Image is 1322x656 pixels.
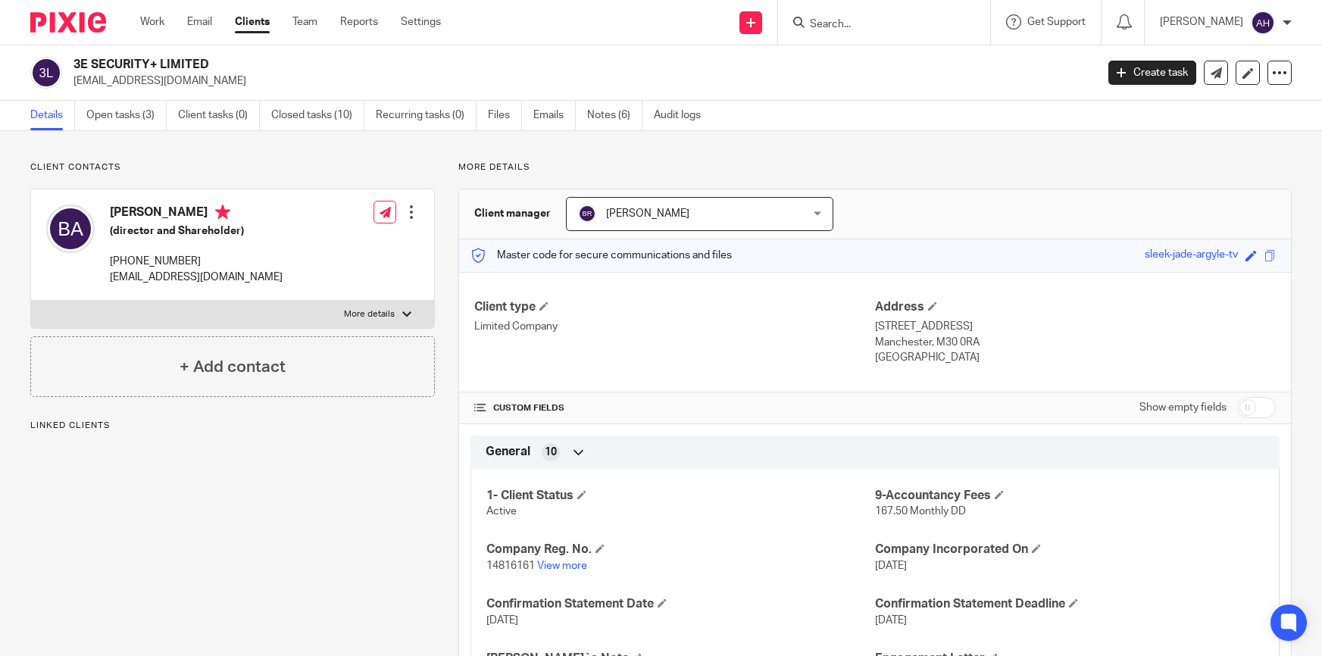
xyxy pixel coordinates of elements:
[875,488,1264,504] h4: 9-Accountancy Fees
[292,14,317,30] a: Team
[30,420,435,432] p: Linked clients
[486,488,875,504] h4: 1- Client Status
[340,14,378,30] a: Reports
[30,161,435,173] p: Client contacts
[1108,61,1196,85] a: Create task
[875,299,1276,315] h4: Address
[488,101,522,130] a: Files
[73,73,1086,89] p: [EMAIL_ADDRESS][DOMAIN_NAME]
[376,101,477,130] a: Recurring tasks (0)
[470,248,732,263] p: Master code for secure communications and files
[30,57,62,89] img: svg%3E
[486,596,875,612] h4: Confirmation Statement Date
[474,402,875,414] h4: CUSTOM FIELDS
[1251,11,1275,35] img: svg%3E
[235,14,270,30] a: Clients
[271,101,364,130] a: Closed tasks (10)
[537,561,587,571] a: View more
[187,14,212,30] a: Email
[86,101,167,130] a: Open tasks (3)
[474,299,875,315] h4: Client type
[215,205,230,220] i: Primary
[875,542,1264,558] h4: Company Incorporated On
[474,206,551,221] h3: Client manager
[533,101,576,130] a: Emails
[587,101,642,130] a: Notes (6)
[73,57,883,73] h2: 3E SECURITY+ LIMITED
[474,319,875,334] p: Limited Company
[875,335,1276,350] p: Manchester, M30 0RA
[140,14,164,30] a: Work
[875,319,1276,334] p: [STREET_ADDRESS]
[30,101,75,130] a: Details
[606,208,689,219] span: [PERSON_NAME]
[545,445,557,460] span: 10
[110,205,283,223] h4: [PERSON_NAME]
[486,561,535,571] span: 14816161
[875,615,907,626] span: [DATE]
[30,12,106,33] img: Pixie
[486,615,518,626] span: [DATE]
[486,506,517,517] span: Active
[180,355,286,379] h4: + Add contact
[578,205,596,223] img: svg%3E
[401,14,441,30] a: Settings
[1027,17,1086,27] span: Get Support
[178,101,260,130] a: Client tasks (0)
[875,350,1276,365] p: [GEOGRAPHIC_DATA]
[875,561,907,571] span: [DATE]
[1139,400,1227,415] label: Show empty fields
[875,596,1264,612] h4: Confirmation Statement Deadline
[46,205,95,253] img: svg%3E
[110,270,283,285] p: [EMAIL_ADDRESS][DOMAIN_NAME]
[1160,14,1243,30] p: [PERSON_NAME]
[1145,247,1238,264] div: sleek-jade-argyle-tv
[486,444,530,460] span: General
[110,254,283,269] p: [PHONE_NUMBER]
[808,18,945,32] input: Search
[654,101,712,130] a: Audit logs
[344,308,395,320] p: More details
[110,223,283,239] h5: (director and Shareholder)
[458,161,1292,173] p: More details
[875,506,966,517] span: 167.50 Monthly DD
[486,542,875,558] h4: Company Reg. No.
